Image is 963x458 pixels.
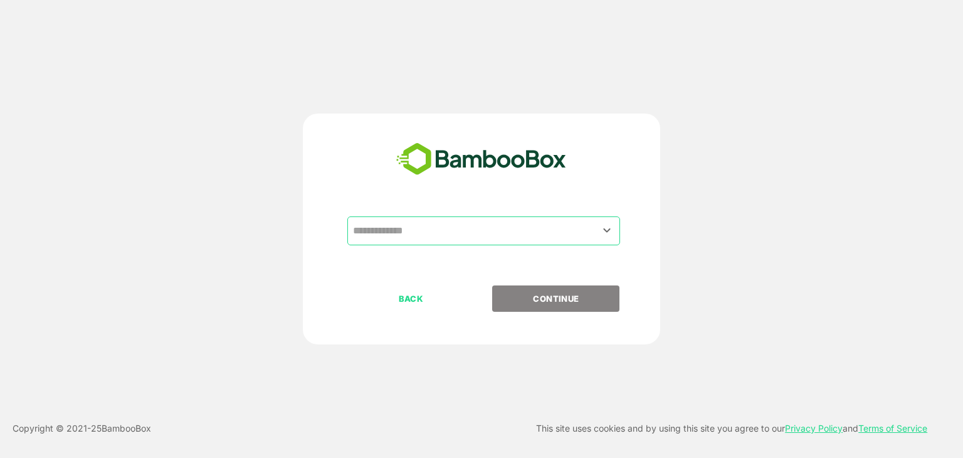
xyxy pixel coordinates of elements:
img: bamboobox [389,139,573,180]
button: Open [599,222,616,239]
a: Privacy Policy [785,423,843,434]
a: Terms of Service [858,423,927,434]
p: Copyright © 2021- 25 BambooBox [13,421,151,436]
p: CONTINUE [493,292,619,306]
p: BACK [349,292,474,306]
p: This site uses cookies and by using this site you agree to our and [536,421,927,436]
